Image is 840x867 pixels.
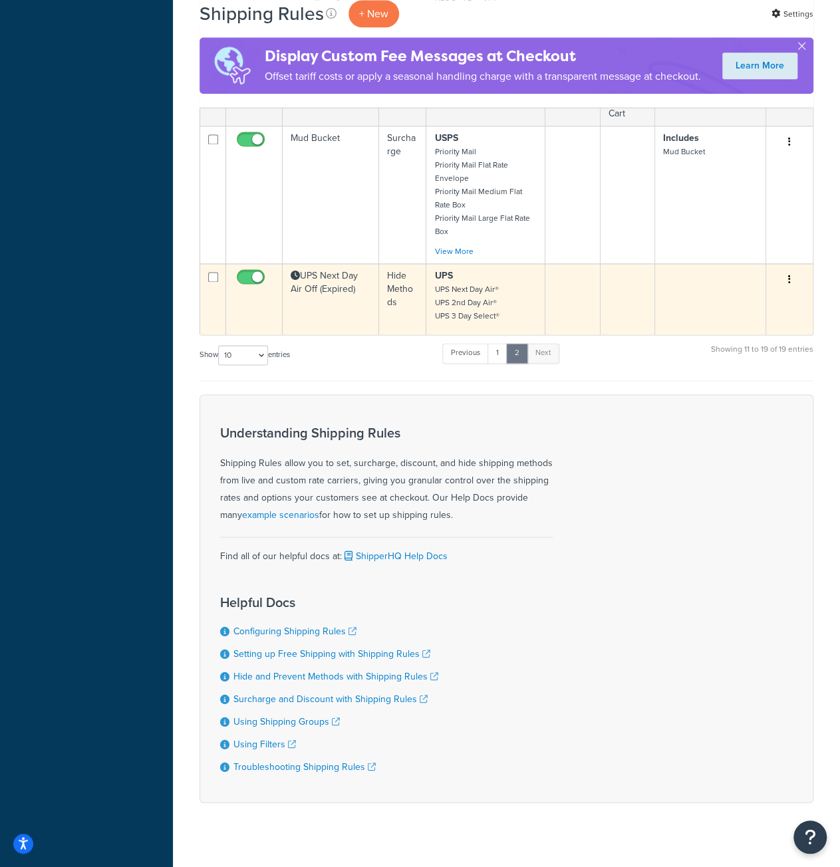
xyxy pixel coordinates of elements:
td: Mud Bucket [283,126,379,263]
a: 1 [488,343,507,363]
strong: Includes [663,131,699,145]
td: Surcharge [379,126,427,263]
small: UPS Next Day Air® UPS 2nd Day Air® UPS 3 Day Select® [434,283,499,322]
a: Using Filters [233,737,296,751]
a: Setting up Free Shipping with Shipping Rules [233,646,430,660]
h3: Understanding Shipping Rules [220,425,553,439]
h4: Display Custom Fee Messages at Checkout [265,45,701,67]
a: Troubleshooting Shipping Rules [233,759,376,773]
a: ShipperHQ Help Docs [342,549,448,562]
small: Priority Mail Priority Mail Flat Rate Envelope Priority Mail Medium Flat Rate Box Priority Mail L... [434,146,529,237]
div: Showing 11 to 19 of 19 entries [711,342,813,370]
td: Hide Methods [379,263,427,334]
a: Configuring Shipping Rules [233,624,356,638]
strong: UPS [434,269,452,283]
img: duties-banner-06bc72dcb5fe05cb3f9472aba00be2ae8eb53ab6f0d8bb03d382ba314ac3c341.png [200,37,265,94]
a: Previous [442,343,489,363]
strong: USPS [434,131,458,145]
a: Using Shipping Groups [233,714,340,728]
label: Show entries [200,345,290,365]
h3: Helpful Docs [220,594,438,609]
div: Shipping Rules allow you to set, surcharge, discount, and hide shipping methods from live and cus... [220,425,553,523]
a: Learn More [722,53,797,79]
h1: Shipping Rules [200,1,324,27]
a: 2 [506,343,528,363]
button: Open Resource Center [793,820,827,854]
a: View More [434,245,473,257]
a: Settings [771,5,813,23]
a: example scenarios [242,507,319,521]
a: Next [527,343,559,363]
p: Offset tariff costs or apply a seasonal handling charge with a transparent message at checkout. [265,67,701,86]
a: Surcharge and Discount with Shipping Rules [233,691,428,705]
select: Showentries [218,345,268,365]
a: Hide and Prevent Methods with Shipping Rules [233,669,438,683]
td: UPS Next Day Air Off (Expired) [283,263,379,334]
small: Mud Bucket [663,146,705,158]
div: Find all of our helpful docs at: [220,537,553,564]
